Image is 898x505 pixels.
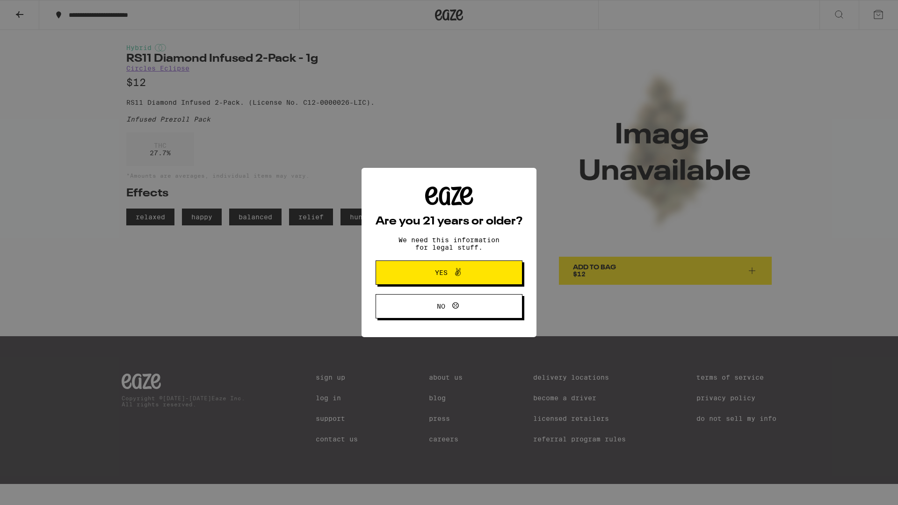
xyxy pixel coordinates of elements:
[376,216,522,227] h2: Are you 21 years or older?
[376,294,522,318] button: No
[435,269,448,276] span: Yes
[437,303,445,310] span: No
[391,236,507,251] p: We need this information for legal stuff.
[376,260,522,285] button: Yes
